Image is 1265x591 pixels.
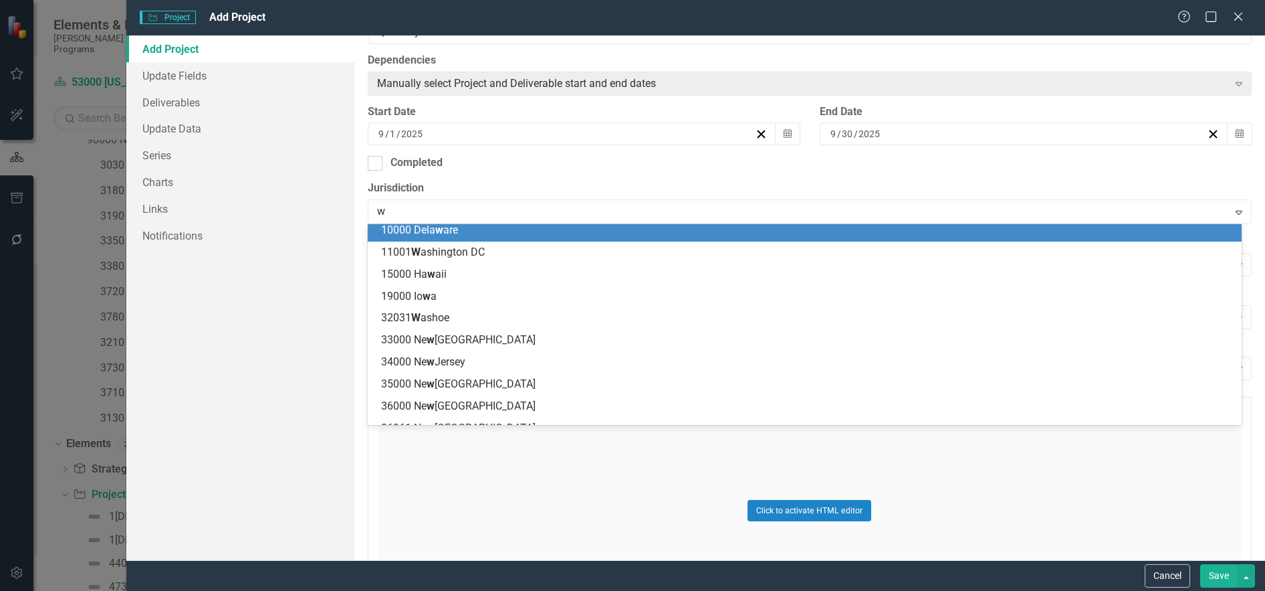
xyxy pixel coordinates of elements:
span: 32031 ashoe [381,311,449,324]
a: Update Fields [126,62,354,89]
div: Start Date [368,104,800,120]
button: Click to activate HTML editor [747,500,871,521]
div: End Date [820,104,1252,120]
span: w [427,400,435,412]
span: / [385,128,389,140]
span: W [411,311,421,324]
span: w [427,377,435,390]
a: Update Data [126,115,354,142]
button: Save [1200,564,1238,588]
span: / [854,128,858,140]
span: W [411,246,421,258]
span: / [837,128,841,140]
div: Completed [390,155,443,171]
button: Cancel [1145,564,1190,588]
span: 11001 ashington DC [381,246,485,258]
span: Add Project [209,11,265,23]
span: w [423,290,431,303]
a: Add Project [126,35,354,62]
a: Charts [126,169,354,195]
span: 35000 Ne [GEOGRAPHIC_DATA] [381,377,536,390]
a: Deliverables [126,89,354,116]
span: w [427,333,435,346]
a: Links [126,195,354,222]
span: 36000 Ne [GEOGRAPHIC_DATA] [381,400,536,412]
a: Notifications [126,222,354,249]
span: 15000 Ha aii [381,268,447,280]
span: 33000 Ne [GEOGRAPHIC_DATA] [381,333,536,346]
span: 34000 Ne Jersey [381,355,465,368]
label: Jurisdiction [368,181,1252,196]
span: 10000 Dela are [381,224,458,236]
span: w [427,268,435,280]
span: Project [140,11,195,24]
label: Dependencies [368,53,1252,68]
span: 36061 Ne [GEOGRAPHIC_DATA] [381,422,536,434]
span: 19000 Io a [381,290,437,303]
div: Manually select Project and Deliverable start and end dates [377,76,1228,91]
span: w [435,224,443,236]
span: w [427,355,435,368]
span: w [427,422,435,434]
a: Series [126,142,354,169]
span: / [396,128,400,140]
